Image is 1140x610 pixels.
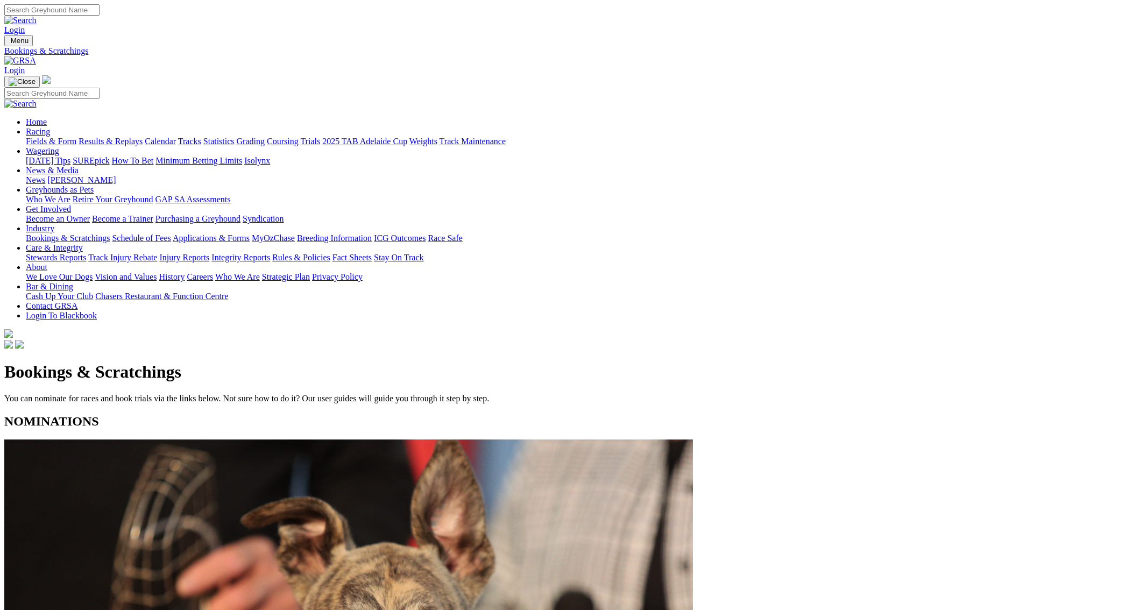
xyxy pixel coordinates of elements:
a: [PERSON_NAME] [47,175,116,185]
a: Statistics [203,137,235,146]
a: Breeding Information [297,233,372,243]
div: Bar & Dining [26,292,1136,301]
a: Syndication [243,214,284,223]
div: Greyhounds as Pets [26,195,1136,204]
h1: Bookings & Scratchings [4,362,1136,382]
a: SUREpick [73,156,109,165]
div: Wagering [26,156,1136,166]
div: About [26,272,1136,282]
div: Industry [26,233,1136,243]
a: Vision and Values [95,272,157,281]
a: News & Media [26,166,79,175]
a: Tracks [178,137,201,146]
a: Wagering [26,146,59,155]
a: We Love Our Dogs [26,272,93,281]
a: Weights [409,137,437,146]
a: About [26,263,47,272]
a: Who We Are [215,272,260,281]
a: Cash Up Your Club [26,292,93,301]
a: Stewards Reports [26,253,86,262]
a: 2025 TAB Adelaide Cup [322,137,407,146]
img: Search [4,99,37,109]
img: Close [9,77,36,86]
img: GRSA [4,56,36,66]
input: Search [4,88,100,99]
a: Stay On Track [374,253,423,262]
a: Industry [26,224,54,233]
button: Toggle navigation [4,35,33,46]
div: Racing [26,137,1136,146]
div: News & Media [26,175,1136,185]
h2: NOMINATIONS [4,414,1136,429]
a: Trials [300,137,320,146]
img: facebook.svg [4,340,13,349]
a: Bookings & Scratchings [4,46,1136,56]
a: Strategic Plan [262,272,310,281]
div: Get Involved [26,214,1136,224]
a: Track Injury Rebate [88,253,157,262]
img: Search [4,16,37,25]
a: Isolynx [244,156,270,165]
a: MyOzChase [252,233,295,243]
a: Careers [187,272,213,281]
p: You can nominate for races and book trials via the links below. Not sure how to do it? Our user g... [4,394,1136,403]
a: Racing [26,127,50,136]
a: History [159,272,185,281]
a: [DATE] Tips [26,156,70,165]
a: Care & Integrity [26,243,83,252]
a: Track Maintenance [440,137,506,146]
a: Schedule of Fees [112,233,171,243]
a: Login To Blackbook [26,311,97,320]
a: Contact GRSA [26,301,77,310]
div: Care & Integrity [26,253,1136,263]
a: Become a Trainer [92,214,153,223]
a: Integrity Reports [211,253,270,262]
img: logo-grsa-white.png [4,329,13,338]
a: News [26,175,45,185]
a: Home [26,117,47,126]
a: Purchasing a Greyhound [155,214,240,223]
a: Bookings & Scratchings [26,233,110,243]
a: Coursing [267,137,299,146]
a: Fields & Form [26,137,76,146]
a: Privacy Policy [312,272,363,281]
a: Login [4,66,25,75]
a: Greyhounds as Pets [26,185,94,194]
a: Who We Are [26,195,70,204]
a: Injury Reports [159,253,209,262]
a: Retire Your Greyhound [73,195,153,204]
span: Menu [11,37,29,45]
a: ICG Outcomes [374,233,426,243]
a: Race Safe [428,233,462,243]
a: Applications & Forms [173,233,250,243]
a: Become an Owner [26,214,90,223]
a: Chasers Restaurant & Function Centre [95,292,228,301]
a: Results & Replays [79,137,143,146]
a: Grading [237,137,265,146]
a: Bar & Dining [26,282,73,291]
input: Search [4,4,100,16]
a: Fact Sheets [332,253,372,262]
a: Minimum Betting Limits [155,156,242,165]
a: Rules & Policies [272,253,330,262]
a: Login [4,25,25,34]
img: twitter.svg [15,340,24,349]
button: Toggle navigation [4,76,40,88]
a: Calendar [145,137,176,146]
img: logo-grsa-white.png [42,75,51,84]
a: Get Involved [26,204,71,214]
a: GAP SA Assessments [155,195,231,204]
a: How To Bet [112,156,154,165]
